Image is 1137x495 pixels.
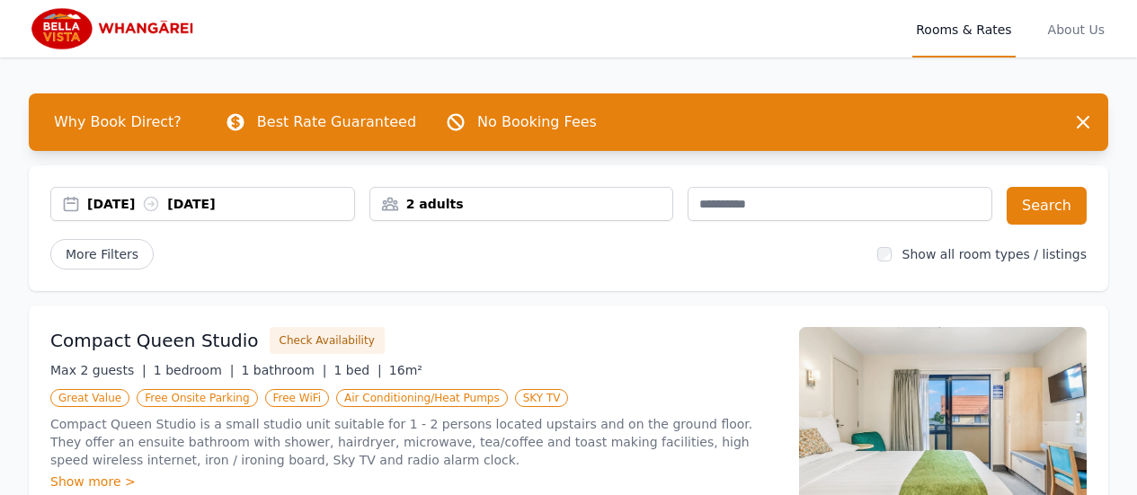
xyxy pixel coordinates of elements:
[265,389,330,407] span: Free WiFi
[50,363,147,377] span: Max 2 guests |
[515,389,569,407] span: SKY TV
[336,389,508,407] span: Air Conditioning/Heat Pumps
[50,473,777,491] div: Show more >
[50,328,259,353] h3: Compact Queen Studio
[154,363,235,377] span: 1 bedroom |
[257,111,416,133] p: Best Rate Guaranteed
[333,363,381,377] span: 1 bed |
[50,239,154,270] span: More Filters
[29,7,201,50] img: Bella Vista Whangarei
[50,415,777,469] p: Compact Queen Studio is a small studio unit suitable for 1 - 2 persons located upstairs and on th...
[87,195,354,213] div: [DATE] [DATE]
[370,195,673,213] div: 2 adults
[270,327,385,354] button: Check Availability
[389,363,422,377] span: 16m²
[1007,187,1087,225] button: Search
[902,247,1087,261] label: Show all room types / listings
[40,104,196,140] span: Why Book Direct?
[137,389,257,407] span: Free Onsite Parking
[50,389,129,407] span: Great Value
[241,363,326,377] span: 1 bathroom |
[477,111,597,133] p: No Booking Fees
